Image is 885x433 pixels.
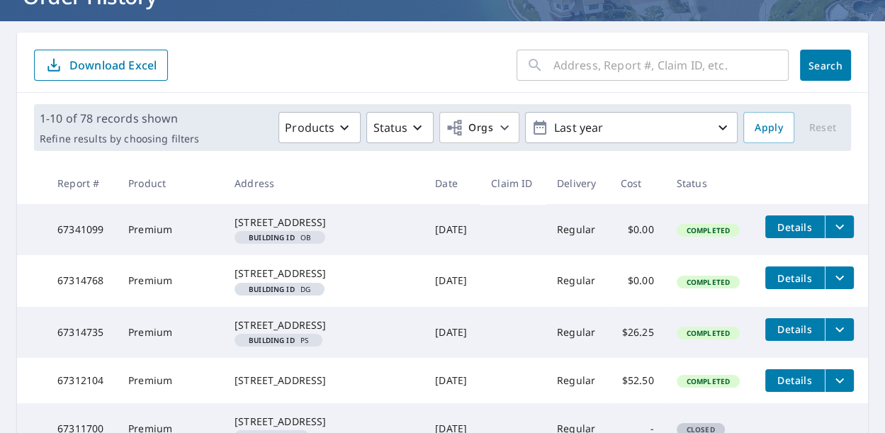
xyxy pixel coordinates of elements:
[609,358,665,403] td: $52.50
[765,318,825,341] button: detailsBtn-67314735
[609,255,665,306] td: $0.00
[424,307,480,358] td: [DATE]
[285,119,334,136] p: Products
[525,112,738,143] button: Last year
[69,57,157,73] p: Download Excel
[800,50,851,81] button: Search
[240,337,317,344] span: PS
[546,162,609,204] th: Delivery
[774,271,816,285] span: Details
[117,255,223,306] td: Premium
[235,215,412,230] div: [STREET_ADDRESS]
[546,358,609,403] td: Regular
[424,358,480,403] td: [DATE]
[117,204,223,255] td: Premium
[546,204,609,255] td: Regular
[480,162,546,204] th: Claim ID
[774,373,816,387] span: Details
[439,112,519,143] button: Orgs
[249,337,295,344] em: Building ID
[235,266,412,281] div: [STREET_ADDRESS]
[755,119,783,137] span: Apply
[548,116,714,140] p: Last year
[40,133,199,145] p: Refine results by choosing filters
[240,286,319,293] span: DG
[825,318,854,341] button: filesDropdownBtn-67314735
[223,162,424,204] th: Address
[609,307,665,358] td: $26.25
[665,162,754,204] th: Status
[774,322,816,336] span: Details
[446,119,493,137] span: Orgs
[609,162,665,204] th: Cost
[424,255,480,306] td: [DATE]
[46,307,117,358] td: 67314735
[249,286,295,293] em: Building ID
[774,220,816,234] span: Details
[40,110,199,127] p: 1-10 of 78 records shown
[825,266,854,289] button: filesDropdownBtn-67314768
[678,277,738,287] span: Completed
[278,112,361,143] button: Products
[546,307,609,358] td: Regular
[46,255,117,306] td: 67314768
[366,112,434,143] button: Status
[546,255,609,306] td: Regular
[240,234,320,241] span: OB
[609,204,665,255] td: $0.00
[373,119,407,136] p: Status
[678,328,738,338] span: Completed
[765,215,825,238] button: detailsBtn-67341099
[235,318,412,332] div: [STREET_ADDRESS]
[424,204,480,255] td: [DATE]
[235,415,412,429] div: [STREET_ADDRESS]
[46,358,117,403] td: 67312104
[825,369,854,392] button: filesDropdownBtn-67312104
[117,358,223,403] td: Premium
[34,50,168,81] button: Download Excel
[117,307,223,358] td: Premium
[46,162,117,204] th: Report #
[678,376,738,386] span: Completed
[765,266,825,289] button: detailsBtn-67314768
[117,162,223,204] th: Product
[743,112,794,143] button: Apply
[249,234,295,241] em: Building ID
[678,225,738,235] span: Completed
[553,45,789,85] input: Address, Report #, Claim ID, etc.
[46,204,117,255] td: 67341099
[424,162,480,204] th: Date
[765,369,825,392] button: detailsBtn-67312104
[811,59,840,72] span: Search
[825,215,854,238] button: filesDropdownBtn-67341099
[235,373,412,388] div: [STREET_ADDRESS]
